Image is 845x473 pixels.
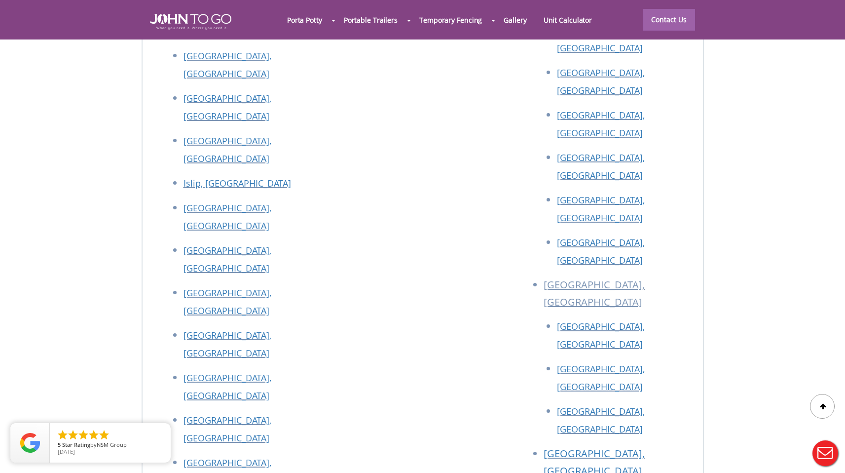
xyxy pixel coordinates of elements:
[57,429,69,441] li: 
[557,320,645,350] a: [GEOGRAPHIC_DATA], [GEOGRAPHIC_DATA]
[557,67,645,96] a: [GEOGRAPHIC_DATA], [GEOGRAPHIC_DATA]
[184,177,291,189] a: Islip, [GEOGRAPHIC_DATA]
[184,287,271,316] a: [GEOGRAPHIC_DATA], [GEOGRAPHIC_DATA]
[557,363,645,393] a: [GEOGRAPHIC_DATA], [GEOGRAPHIC_DATA]
[20,433,40,453] img: Review Rating
[335,9,406,31] a: Portable Trailers
[495,9,535,31] a: Gallery
[98,429,110,441] li: 
[544,276,693,317] li: [GEOGRAPHIC_DATA], [GEOGRAPHIC_DATA]
[411,9,490,31] a: Temporary Fencing
[184,92,271,122] a: [GEOGRAPHIC_DATA], [GEOGRAPHIC_DATA]
[643,9,695,31] a: Contact Us
[184,372,271,401] a: [GEOGRAPHIC_DATA], [GEOGRAPHIC_DATA]
[557,152,645,181] a: [GEOGRAPHIC_DATA], [GEOGRAPHIC_DATA]
[184,202,271,232] a: [GEOGRAPHIC_DATA], [GEOGRAPHIC_DATA]
[77,429,89,441] li: 
[184,244,271,274] a: [GEOGRAPHIC_DATA], [GEOGRAPHIC_DATA]
[184,414,271,444] a: [GEOGRAPHIC_DATA], [GEOGRAPHIC_DATA]
[557,405,645,435] a: [GEOGRAPHIC_DATA], [GEOGRAPHIC_DATA]
[58,448,75,455] span: [DATE]
[184,135,271,164] a: [GEOGRAPHIC_DATA], [GEOGRAPHIC_DATA]
[62,441,90,448] span: Star Rating
[58,441,61,448] span: 5
[557,109,645,139] a: [GEOGRAPHIC_DATA], [GEOGRAPHIC_DATA]
[279,9,331,31] a: Porta Potty
[184,50,271,79] a: [GEOGRAPHIC_DATA], [GEOGRAPHIC_DATA]
[557,194,645,224] a: [GEOGRAPHIC_DATA], [GEOGRAPHIC_DATA]
[184,329,271,359] a: [GEOGRAPHIC_DATA], [GEOGRAPHIC_DATA]
[557,236,645,266] a: [GEOGRAPHIC_DATA], [GEOGRAPHIC_DATA]
[806,434,845,473] button: Live Chat
[150,14,231,30] img: JOHN to go
[97,441,127,448] span: NSM Group
[535,9,601,31] a: Unit Calculator
[58,442,163,449] span: by
[88,429,100,441] li: 
[67,429,79,441] li: 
